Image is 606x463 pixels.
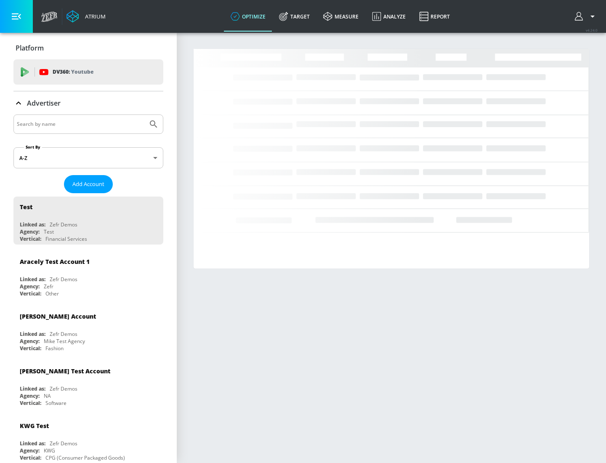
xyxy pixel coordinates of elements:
[17,119,144,130] input: Search by name
[13,197,163,245] div: TestLinked as:Zefr DemosAgency:TestVertical:Financial Services
[20,276,45,283] div: Linked as:
[44,283,53,290] div: Zefr
[412,1,457,32] a: Report
[45,235,87,242] div: Financial Services
[45,345,64,352] div: Fashion
[20,235,41,242] div: Vertical:
[44,447,55,454] div: KWG
[20,422,49,430] div: KWG Test
[20,367,110,375] div: [PERSON_NAME] Test Account
[50,440,77,447] div: Zefr Demos
[224,1,272,32] a: optimize
[13,251,163,299] div: Aracely Test Account 1Linked as:Zefr DemosAgency:ZefrVertical:Other
[66,10,106,23] a: Atrium
[20,440,45,447] div: Linked as:
[20,283,40,290] div: Agency:
[586,28,598,32] span: v 4.24.0
[13,306,163,354] div: [PERSON_NAME] AccountLinked as:Zefr DemosAgency:Mike Test AgencyVertical:Fashion
[13,361,163,409] div: [PERSON_NAME] Test AccountLinked as:Zefr DemosAgency:NAVertical:Software
[13,147,163,168] div: A-Z
[20,345,41,352] div: Vertical:
[365,1,412,32] a: Analyze
[50,221,77,228] div: Zefr Demos
[53,67,93,77] p: DV360:
[45,399,66,407] div: Software
[44,392,51,399] div: NA
[20,228,40,235] div: Agency:
[20,221,45,228] div: Linked as:
[13,91,163,115] div: Advertiser
[20,330,45,338] div: Linked as:
[45,290,59,297] div: Other
[50,276,77,283] div: Zefr Demos
[20,338,40,345] div: Agency:
[20,203,32,211] div: Test
[20,392,40,399] div: Agency:
[45,454,125,461] div: CPG (Consumer Packaged Goods)
[27,98,61,108] p: Advertiser
[20,385,45,392] div: Linked as:
[44,338,85,345] div: Mike Test Agency
[16,43,44,53] p: Platform
[20,447,40,454] div: Agency:
[82,13,106,20] div: Atrium
[64,175,113,193] button: Add Account
[71,67,93,76] p: Youtube
[44,228,54,235] div: Test
[20,290,41,297] div: Vertical:
[13,36,163,60] div: Platform
[13,59,163,85] div: DV360: Youtube
[72,179,104,189] span: Add Account
[20,399,41,407] div: Vertical:
[24,144,42,150] label: Sort By
[272,1,316,32] a: Target
[20,454,41,461] div: Vertical:
[316,1,365,32] a: measure
[50,385,77,392] div: Zefr Demos
[20,312,96,320] div: [PERSON_NAME] Account
[50,330,77,338] div: Zefr Demos
[20,258,90,266] div: Aracely Test Account 1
